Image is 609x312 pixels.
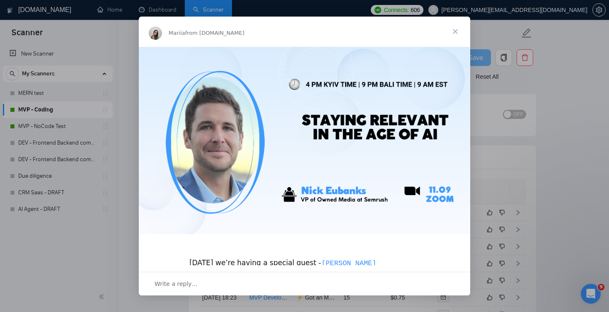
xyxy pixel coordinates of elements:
div: [DATE] we’re having a special guest - [189,248,420,268]
img: Profile image for Mariia [149,27,162,40]
a: [PERSON_NAME] [321,259,377,267]
span: Close [440,17,470,46]
div: Open conversation and reply [139,272,470,295]
span: Write a reply… [155,278,198,289]
span: from [DOMAIN_NAME] [185,30,244,36]
code: [PERSON_NAME] [321,259,377,268]
span: Mariia [169,30,185,36]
